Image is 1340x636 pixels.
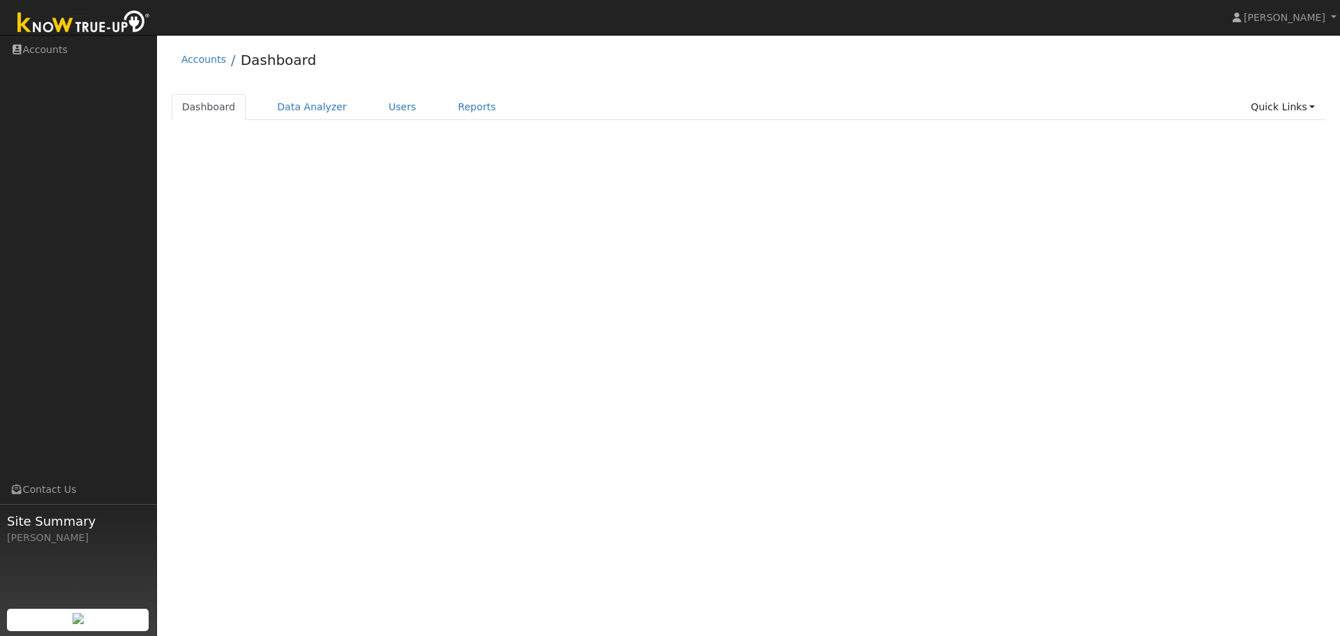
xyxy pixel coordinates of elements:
a: Dashboard [172,94,246,120]
img: retrieve [73,613,84,624]
a: Users [378,94,427,120]
a: Dashboard [241,52,317,68]
a: Reports [447,94,506,120]
div: [PERSON_NAME] [7,531,149,545]
img: Know True-Up [10,8,157,39]
a: Accounts [181,54,226,65]
span: Site Summary [7,512,149,531]
span: [PERSON_NAME] [1244,12,1325,23]
a: Data Analyzer [267,94,357,120]
a: Quick Links [1240,94,1325,120]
